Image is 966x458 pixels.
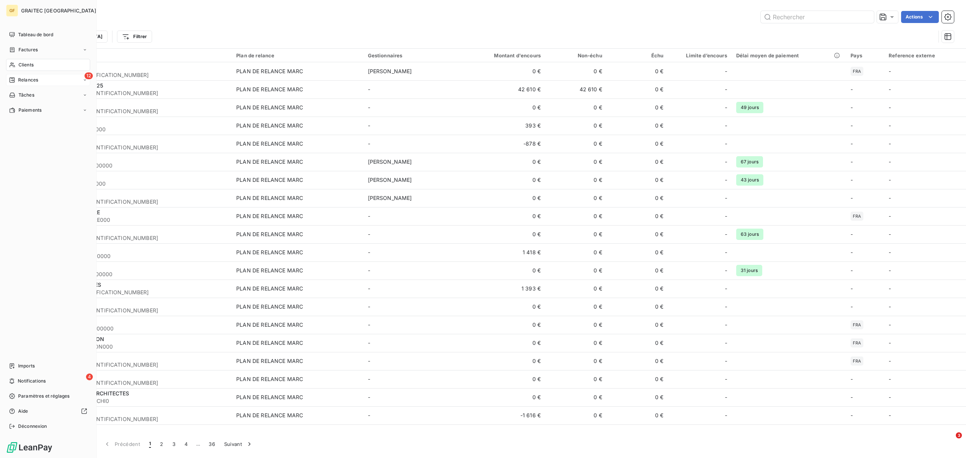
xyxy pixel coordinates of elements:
span: Notifications [18,378,46,384]
span: - [725,303,727,310]
span: - [725,140,727,148]
a: Aide [6,405,90,417]
div: PLAN DE RELANCE MARC [236,375,303,383]
span: - [725,176,727,184]
iframe: Intercom live chat [940,432,958,450]
span: 2MJCONCEPT0000000 [52,325,227,332]
span: [PERSON_NAME] [368,68,412,74]
td: 0 € [463,171,545,189]
span: - [851,303,853,310]
div: PLAN DE RELANCE MARC [236,176,303,184]
span: [US_VEHICLE_IDENTIFICATION_NUMBER] [52,144,227,151]
div: PLAN DE RELANCE MARC [236,68,303,75]
span: 1 [149,440,151,448]
div: PLAN DE RELANCE MARC [236,158,303,166]
td: 0 € [463,225,545,243]
td: 0 € [545,316,607,334]
span: - [368,340,370,346]
span: - [889,394,891,400]
td: 0 € [463,261,545,280]
span: - [368,122,370,129]
td: 0 € [463,207,545,225]
span: - [368,412,370,418]
td: 0 € [607,298,668,316]
span: - [889,68,891,74]
td: 11 515 € [463,424,545,443]
span: - [851,394,853,400]
span: - [725,393,727,401]
span: - [889,104,891,111]
button: Précédent [99,436,145,452]
td: 0 € [463,153,545,171]
button: Actions [901,11,939,23]
span: 43 jours [736,174,763,186]
div: PLAN DE RELANCE MARC [236,393,303,401]
td: 0 € [545,135,607,153]
td: 0 € [545,298,607,316]
span: - [368,213,370,219]
span: [PERSON_NAME] [368,158,412,165]
span: - [725,267,727,274]
div: Pays [851,52,880,58]
span: FRA [853,359,861,363]
td: 0 € [545,334,607,352]
span: 2LPROM00000000000 [52,270,227,278]
span: - [851,285,853,292]
span: 12 [85,72,93,79]
span: Clients [18,61,34,68]
span: Paiements [18,107,42,114]
img: Logo LeanPay [6,441,53,453]
input: Rechercher [761,11,874,23]
td: 0 € [463,189,545,207]
td: 0 € [607,280,668,298]
span: Aide [18,408,28,415]
span: - [725,412,727,419]
span: - [725,86,727,93]
td: 0 € [545,261,607,280]
span: - [889,177,891,183]
span: - [851,267,853,274]
span: FRA [853,69,861,74]
span: [US_VEHICLE_IDENTIFICATION_NUMBER] [52,89,227,97]
span: - [368,303,370,310]
span: - [725,194,727,202]
span: - [725,285,727,292]
td: 42 610 € [463,80,545,98]
span: - [368,376,370,382]
span: - [889,412,891,418]
span: Déconnexion [18,423,47,430]
span: [US_VEHICLE_IDENTIFICATION_NUMBER] [52,108,227,115]
span: - [725,430,727,437]
td: 1 393 € [463,280,545,298]
span: - [889,249,891,255]
td: 0 € [545,406,607,424]
span: - [725,339,727,347]
span: - [368,140,370,147]
td: 42 610 € [545,80,607,98]
span: Relances [18,77,38,83]
span: - [889,376,891,382]
td: 0 € [545,171,607,189]
td: 1 418 € [463,243,545,261]
span: - [889,122,891,129]
span: - [368,104,370,111]
span: 1GENIERIE00000000 [52,126,227,133]
span: [US_VEHICLE_IDENTIFICATION_NUMBER] [52,379,227,387]
td: 0 € [463,352,545,370]
span: - [725,122,727,129]
td: 0 € [463,62,545,80]
span: 3 [956,432,962,438]
span: - [368,231,370,237]
td: 0 € [545,189,607,207]
span: - [368,321,370,328]
span: - [889,213,891,219]
span: 49 jours [736,102,763,113]
button: 3 [168,436,180,452]
span: - [889,285,891,292]
td: 0 € [607,189,668,207]
span: - [889,140,891,147]
span: [US_VEHICLE_IDENTIFICATION_NUMBER] [52,198,227,206]
span: - [725,357,727,365]
span: Tâches [18,92,34,98]
span: 2BCONCEPT00000000 [52,162,227,169]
